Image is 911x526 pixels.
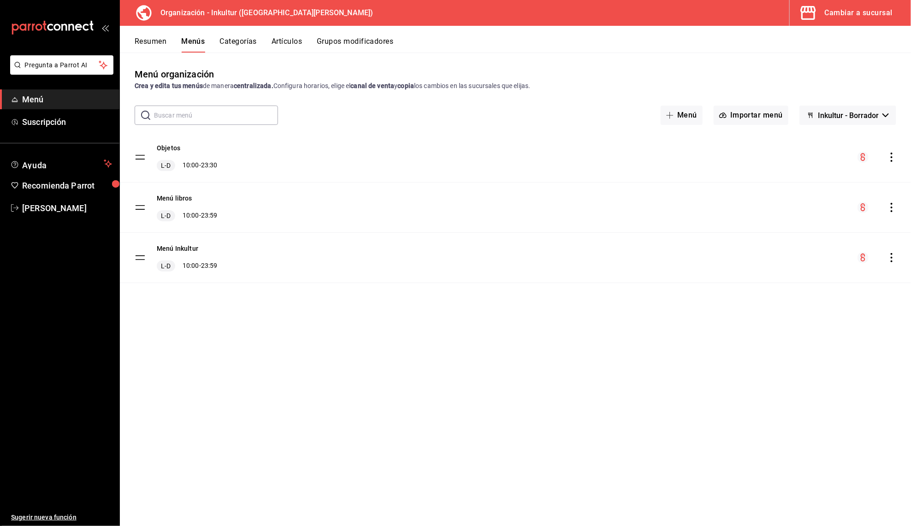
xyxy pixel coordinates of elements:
[887,153,896,162] button: actions
[159,211,172,220] span: L-D
[887,253,896,262] button: actions
[22,116,112,128] span: Suscripción
[135,152,146,163] button: drag
[157,260,218,272] div: 10:00 - 23:59
[272,37,302,53] button: Artículos
[887,203,896,212] button: actions
[101,24,109,31] button: open_drawer_menu
[157,210,218,221] div: 10:00 - 23:59
[153,7,373,18] h3: Organización - Inkultur ([GEOGRAPHIC_DATA][PERSON_NAME])
[135,67,214,81] div: Menú organización
[350,82,394,89] strong: canal de venta
[135,37,166,53] button: Resumen
[397,82,414,89] strong: copia
[220,37,257,53] button: Categorías
[799,106,896,125] button: Inkultur - Borrador
[10,55,113,75] button: Pregunta a Parrot AI
[661,106,703,125] button: Menú
[22,93,112,106] span: Menú
[22,202,112,214] span: [PERSON_NAME]
[154,106,278,124] input: Buscar menú
[135,81,896,91] div: de manera Configura horarios, elige el y los cambios en las sucursales que elijas.
[11,513,112,522] span: Sugerir nueva función
[234,82,273,89] strong: centralizada.
[825,6,893,19] div: Cambiar a sucursal
[181,37,205,53] button: Menús
[135,202,146,213] button: drag
[159,161,172,170] span: L-D
[157,194,192,203] button: Menú libros
[157,160,218,171] div: 10:00 - 23:30
[159,261,172,271] span: L-D
[135,37,911,53] div: navigation tabs
[818,111,879,120] span: Inkultur - Borrador
[135,82,203,89] strong: Crea y edita tus menús
[157,244,198,253] button: Menú Inkultur
[22,158,100,169] span: Ayuda
[135,252,146,263] button: drag
[157,143,180,153] button: Objetos
[120,132,911,283] table: menu-maker-table
[25,60,99,70] span: Pregunta a Parrot AI
[317,37,393,53] button: Grupos modificadores
[714,106,788,125] button: Importar menú
[22,179,112,192] span: Recomienda Parrot
[6,67,113,77] a: Pregunta a Parrot AI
